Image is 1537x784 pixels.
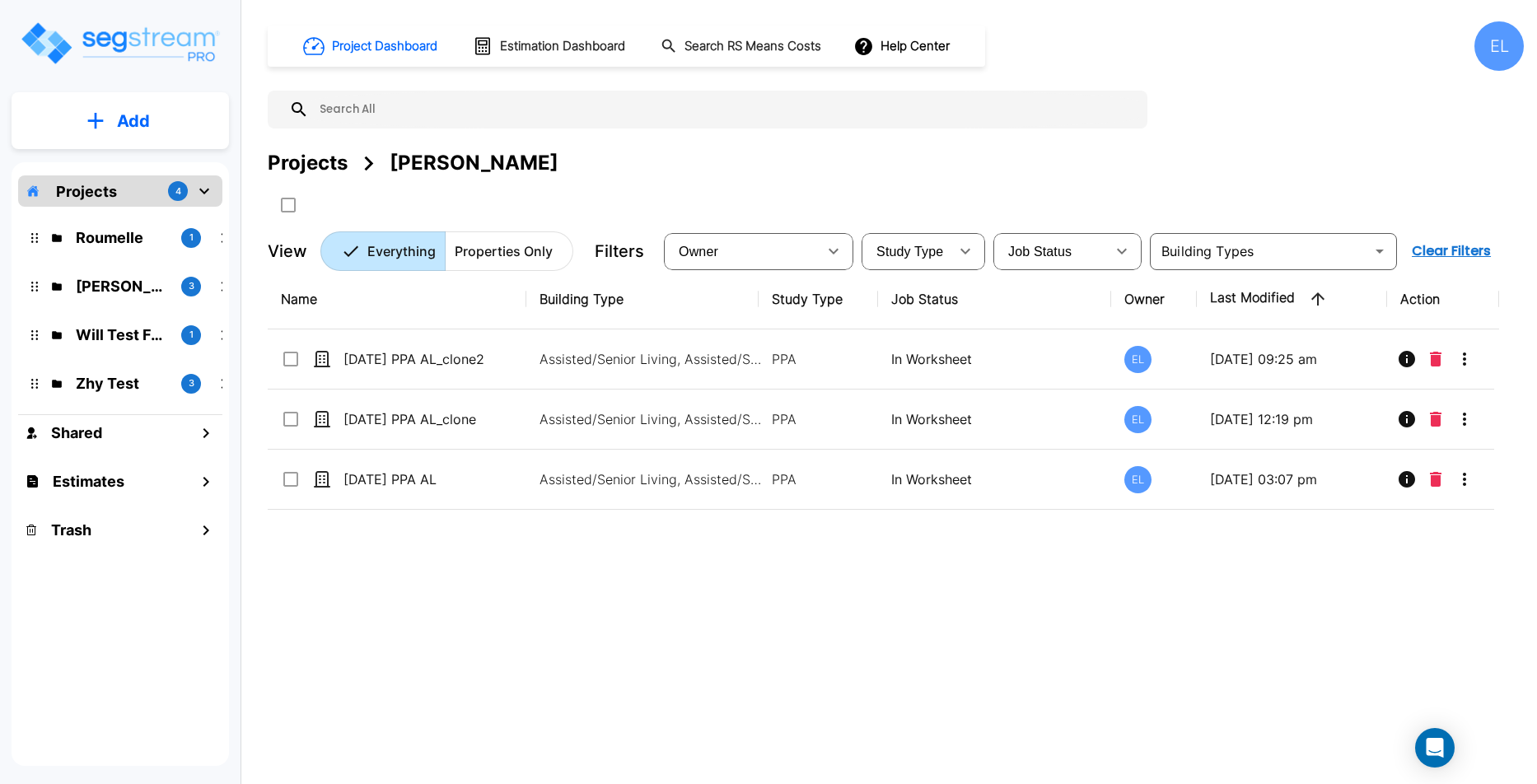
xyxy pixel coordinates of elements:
p: Roumelle [76,226,168,249]
p: In Worksheet [891,409,1097,429]
div: Projects [268,148,348,178]
span: Owner [679,245,718,259]
p: 1 [189,328,194,342]
p: [DATE] 03:07 pm [1210,469,1373,489]
button: Search RS Means Costs [654,30,830,63]
button: Clear Filters [1405,235,1497,268]
h1: Trash [51,519,91,541]
h1: Estimation Dashboard [500,37,625,56]
p: [DATE] PPA AL [343,469,508,489]
span: Job Status [1008,245,1072,259]
h1: Project Dashboard [332,37,437,56]
div: EL [1474,21,1524,71]
p: PPA [772,349,865,369]
p: 3 [189,279,194,293]
button: More-Options [1448,463,1481,496]
th: Building Type [526,269,759,329]
p: QA Emmanuel [76,275,168,297]
input: Building Types [1155,240,1365,263]
button: Info [1390,403,1423,436]
button: Delete [1423,403,1448,436]
div: EL [1124,406,1152,433]
p: Properties Only [455,241,553,261]
th: Job Status [878,269,1110,329]
div: Platform [320,231,573,271]
p: View [268,239,307,264]
p: Add [117,109,150,133]
button: Add [12,97,229,145]
button: Estimation Dashboard [466,29,634,63]
p: Assisted/Senior Living, Assisted/Senior Living Site [540,469,762,489]
th: Name [268,269,526,329]
button: Help Center [850,30,956,62]
button: Info [1390,463,1423,496]
div: [PERSON_NAME] [390,148,558,178]
h1: Search RS Means Costs [684,37,821,56]
p: In Worksheet [891,349,1097,369]
th: Study Type [759,269,878,329]
p: [DATE] PPA AL_clone [343,409,508,429]
th: Owner [1111,269,1198,329]
p: 1 [189,231,194,245]
input: Search All [309,91,1139,128]
p: Filters [595,239,644,264]
img: Logo [19,20,221,67]
p: PPA [772,409,865,429]
span: Study Type [876,245,943,259]
p: In Worksheet [891,469,1097,489]
button: More-Options [1448,403,1481,436]
button: Info [1390,343,1423,376]
button: Open [1368,240,1391,263]
button: Delete [1423,463,1448,496]
p: 4 [175,184,181,198]
p: Will Test Folder [76,324,168,346]
p: [DATE] 09:25 am [1210,349,1373,369]
button: Delete [1423,343,1448,376]
button: SelectAll [272,189,305,222]
div: Select [997,228,1105,274]
div: Select [667,228,817,274]
div: Select [865,228,949,274]
p: Assisted/Senior Living, Assisted/Senior Living Site [540,409,762,429]
h1: Shared [51,422,102,444]
div: EL [1124,466,1152,493]
button: Properties Only [445,231,573,271]
p: Assisted/Senior Living, Assisted/Senior Living Site [540,349,762,369]
p: Projects [56,180,117,203]
p: Zhy Test [76,372,168,394]
p: [DATE] PPA AL_clone2 [343,349,508,369]
p: PPA [772,469,865,489]
button: More-Options [1448,343,1481,376]
h1: Estimates [53,470,124,492]
button: Project Dashboard [297,28,446,64]
th: Action [1387,269,1499,329]
button: Everything [320,231,446,271]
th: Last Modified [1197,269,1386,329]
p: [DATE] 12:19 pm [1210,409,1373,429]
div: Open Intercom Messenger [1415,728,1455,768]
p: 3 [189,376,194,390]
p: Everything [367,241,436,261]
div: EL [1124,346,1152,373]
